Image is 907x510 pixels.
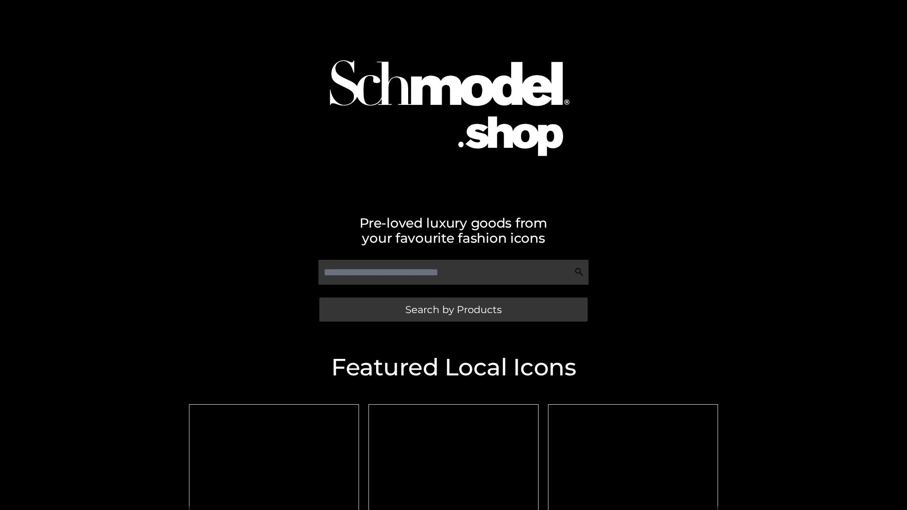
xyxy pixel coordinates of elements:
span: Search by Products [405,305,502,314]
h2: Featured Local Icons​ [184,356,723,379]
h2: Pre-loved luxury goods from your favourite fashion icons [184,215,723,246]
img: Search Icon [574,267,584,277]
a: Search by Products [319,297,588,322]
